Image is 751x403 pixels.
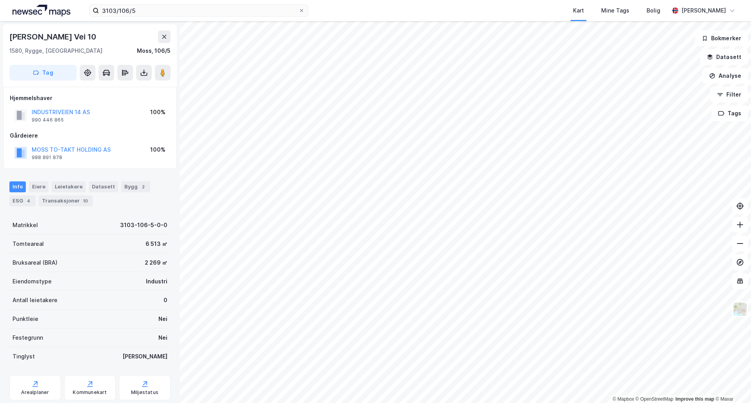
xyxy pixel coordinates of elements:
[122,352,167,361] div: [PERSON_NAME]
[9,195,36,206] div: ESG
[137,46,171,56] div: Moss, 106/5
[29,181,49,192] div: Eiere
[150,145,165,154] div: 100%
[120,220,167,230] div: 3103-106-5-0-0
[131,389,158,396] div: Miljøstatus
[39,195,93,206] div: Transaksjoner
[710,87,748,102] button: Filter
[733,302,747,317] img: Z
[13,220,38,230] div: Matrikkel
[32,117,64,123] div: 990 446 865
[712,365,751,403] div: Kontrollprogram for chat
[700,49,748,65] button: Datasett
[10,131,170,140] div: Gårdeiere
[601,6,629,15] div: Mine Tags
[145,258,167,267] div: 2 269 ㎡
[702,68,748,84] button: Analyse
[146,277,167,286] div: Industri
[9,30,98,43] div: [PERSON_NAME] Vei 10
[573,6,584,15] div: Kart
[13,333,43,342] div: Festegrunn
[150,107,165,117] div: 100%
[139,183,147,191] div: 2
[13,352,35,361] div: Tinglyst
[9,181,26,192] div: Info
[73,389,107,396] div: Kommunekart
[711,106,748,121] button: Tags
[9,46,102,56] div: 1580, Rygge, [GEOGRAPHIC_DATA]
[712,365,751,403] iframe: Chat Widget
[10,93,170,103] div: Hjemmelshaver
[647,6,660,15] div: Bolig
[158,314,167,324] div: Nei
[21,389,49,396] div: Arealplaner
[52,181,86,192] div: Leietakere
[89,181,118,192] div: Datasett
[158,333,167,342] div: Nei
[25,197,32,205] div: 4
[13,314,38,324] div: Punktleie
[676,396,714,402] a: Improve this map
[13,296,57,305] div: Antall leietakere
[13,5,70,16] img: logo.a4113a55bc3d86da70a041830d287a7e.svg
[99,5,298,16] input: Søk på adresse, matrikkel, gårdeiere, leietakere eller personer
[613,396,634,402] a: Mapbox
[695,30,748,46] button: Bokmerker
[146,239,167,249] div: 6 513 ㎡
[681,6,726,15] div: [PERSON_NAME]
[13,239,44,249] div: Tomteareal
[121,181,150,192] div: Bygg
[13,277,52,286] div: Eiendomstype
[636,396,674,402] a: OpenStreetMap
[81,197,90,205] div: 10
[13,258,57,267] div: Bruksareal (BRA)
[163,296,167,305] div: 0
[32,154,62,161] div: 988 891 878
[9,65,77,81] button: Tag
